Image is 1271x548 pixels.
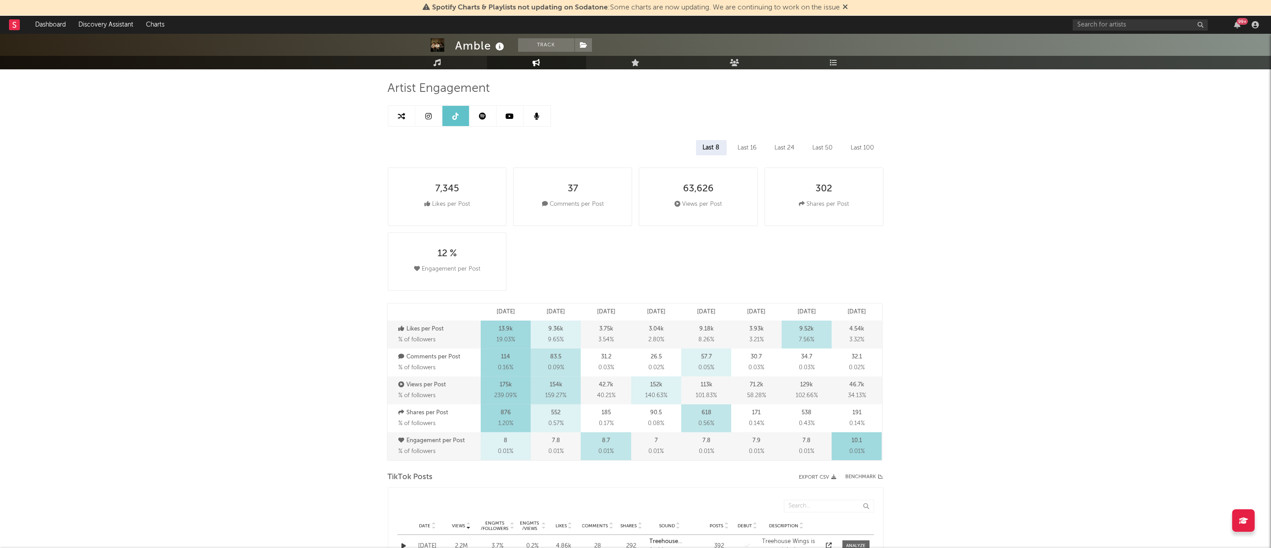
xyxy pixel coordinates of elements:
[699,446,714,457] span: 0.01 %
[698,335,714,345] span: 8.26 %
[846,472,884,483] a: Benchmark
[598,335,614,345] span: 3.54 %
[582,523,608,529] span: Comments
[497,307,515,317] p: [DATE]
[701,352,712,362] p: 57.7
[852,408,861,418] p: 191
[518,38,574,52] button: Track
[424,199,470,210] div: Likes per Post
[414,264,480,275] div: Engagement per Post
[547,307,565,317] p: [DATE]
[598,362,614,373] span: 0.03 %
[747,307,766,317] p: [DATE]
[399,393,436,399] span: % of followers
[799,446,814,457] span: 0.01 %
[456,38,507,53] div: Amble
[599,418,614,429] span: 0.17 %
[399,337,436,343] span: % of followers
[806,140,840,155] div: Last 50
[799,324,814,335] p: 9.52k
[800,380,813,390] p: 129k
[815,184,832,195] div: 302
[749,446,764,457] span: 0.01 %
[843,4,848,11] span: Dismiss
[802,408,811,418] p: 538
[751,352,762,362] p: 30.7
[601,352,611,362] p: 31.2
[504,435,507,446] p: 8
[419,523,431,529] span: Date
[849,362,865,373] span: 0.02 %
[655,435,658,446] p: 7
[399,380,478,390] p: Views per Post
[599,324,613,335] p: 3.75k
[844,140,881,155] div: Last 100
[501,352,510,362] p: 114
[747,390,766,401] span: 58.28 %
[796,390,818,401] span: 102.66 %
[621,523,637,529] span: Shares
[698,362,714,373] span: 0.05 %
[548,335,564,345] span: 9.65 %
[433,4,840,11] span: : Some charts are now updating. We are continuing to work on the issue
[650,380,662,390] p: 152k
[852,352,862,362] p: 32.1
[651,352,662,362] p: 26.5
[556,523,567,529] span: Likes
[683,184,714,195] div: 63,626
[849,335,864,345] span: 3.32 %
[399,352,478,362] p: Comments per Post
[500,380,512,390] p: 175k
[731,140,764,155] div: Last 16
[648,446,664,457] span: 0.01 %
[696,390,717,401] span: 101.83 %
[140,16,171,34] a: Charts
[499,324,513,335] p: 13.9k
[550,380,562,390] p: 154k
[799,199,849,210] div: Shares per Post
[399,365,436,371] span: % of followers
[784,500,874,512] input: Search...
[548,446,564,457] span: 0.01 %
[1073,19,1208,31] input: Search for artists
[399,408,478,418] p: Shares per Post
[852,435,862,446] p: 10.1
[1237,18,1248,25] div: 99 +
[645,390,667,401] span: 140.63 %
[545,390,566,401] span: 159.27 %
[749,324,764,335] p: 3.93k
[599,380,613,390] p: 42.7k
[437,249,457,259] div: 12 %
[435,184,459,195] div: 7,345
[749,418,764,429] span: 0.14 %
[648,335,664,345] span: 2.80 %
[548,418,564,429] span: 0.57 %
[769,523,798,529] span: Description
[494,390,517,401] span: 239.09 %
[597,307,615,317] p: [DATE]
[648,418,664,429] span: 0.08 %
[649,324,664,335] p: 3.04k
[497,335,515,345] span: 19.03 %
[847,307,866,317] p: [DATE]
[674,199,722,210] div: Views per Post
[498,446,513,457] span: 0.01 %
[498,362,513,373] span: 0.16 %
[799,475,837,480] button: Export CSV
[597,390,615,401] span: 40.21 %
[699,324,714,335] p: 9.18k
[548,362,564,373] span: 0.09 %
[452,523,465,529] span: Views
[752,435,761,446] p: 7.9
[702,408,711,418] p: 618
[568,184,578,195] div: 37
[849,324,864,335] p: 4.54k
[749,362,765,373] span: 0.03 %
[647,307,665,317] p: [DATE]
[388,472,433,483] span: TikTok Posts
[598,446,614,457] span: 0.01 %
[797,307,816,317] p: [DATE]
[799,362,815,373] span: 0.03 %
[72,16,140,34] a: Discovery Assistant
[481,521,509,531] div: Engmts / Followers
